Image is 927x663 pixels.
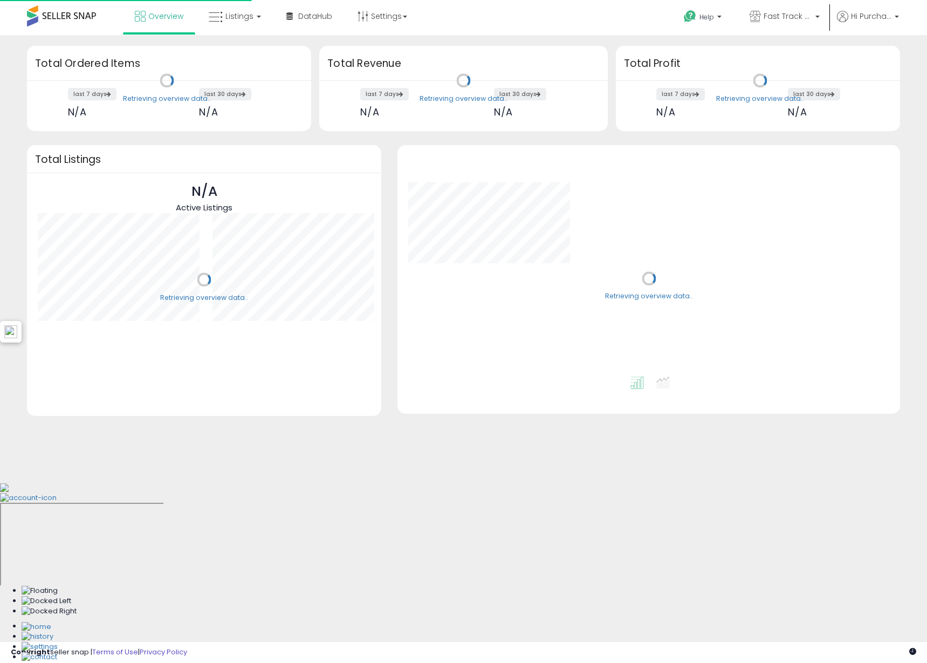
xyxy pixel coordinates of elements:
a: Help [675,2,732,35]
img: Contact [22,652,57,662]
img: icon48.png [4,325,17,338]
img: History [22,632,53,642]
img: Docked Right [22,606,77,617]
span: Listings [225,11,253,22]
span: DataHub [298,11,332,22]
img: Settings [22,642,58,652]
span: Fast Track FBA [764,11,812,22]
div: Retrieving overview data.. [716,94,804,104]
img: Floating [22,586,58,596]
div: Retrieving overview data.. [123,94,211,104]
div: Retrieving overview data.. [420,94,507,104]
img: Docked Left [22,596,71,606]
i: Get Help [683,10,697,23]
span: Hi Purchase [851,11,891,22]
span: Overview [148,11,183,22]
div: Retrieving overview data.. [605,292,693,302]
img: Home [22,622,51,632]
a: Hi Purchase [837,11,899,35]
span: Help [699,12,714,22]
div: Retrieving overview data.. [160,293,248,303]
